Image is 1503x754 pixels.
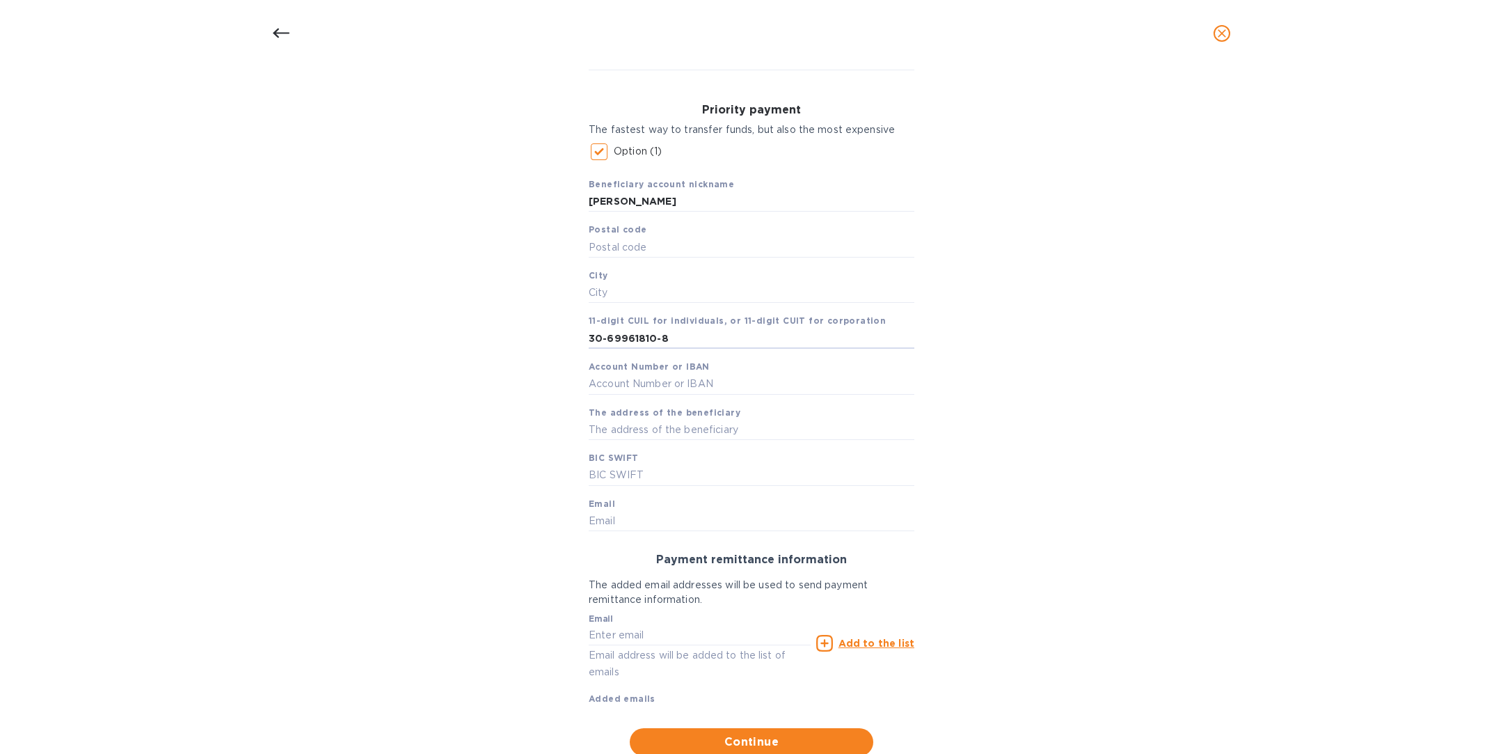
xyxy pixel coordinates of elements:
[589,237,914,258] input: Postal code
[589,498,615,509] b: Email
[589,104,914,117] h3: Priority payment
[589,191,914,212] input: Beneficiary account nickname
[589,419,914,440] input: The address of the beneficiary
[614,144,662,159] p: Option (1)
[589,647,811,680] p: Email address will be added to the list of emails
[641,734,862,751] span: Continue
[589,578,914,607] p: The added email addresses will be used to send payment remittance information.
[589,511,914,532] input: Email
[589,179,734,189] b: Beneficiary account nickname
[589,553,914,567] h3: Payment remittance information
[838,638,914,649] u: Add to the list
[589,283,914,304] input: City
[589,315,886,326] b: 11-digit CUIL for individuals, or 11-digit CUIT for corporation
[589,465,914,486] input: BIC SWIFT
[589,224,646,235] b: Postal code
[589,328,914,349] input: 11-digit CUIL for individuals, or 11-digit CUIT for corporation
[589,123,914,137] p: The fastest way to transfer funds, but also the most expensive
[589,407,740,418] b: The address of the beneficiary
[589,374,914,395] input: Account Number or IBAN
[589,625,811,646] input: Enter email
[589,615,613,623] label: Email
[589,270,608,281] b: City
[589,453,639,463] b: BIC SWIFT
[589,693,655,704] b: Added emails
[1205,17,1239,50] button: close
[589,361,710,372] b: Account Number or IBAN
